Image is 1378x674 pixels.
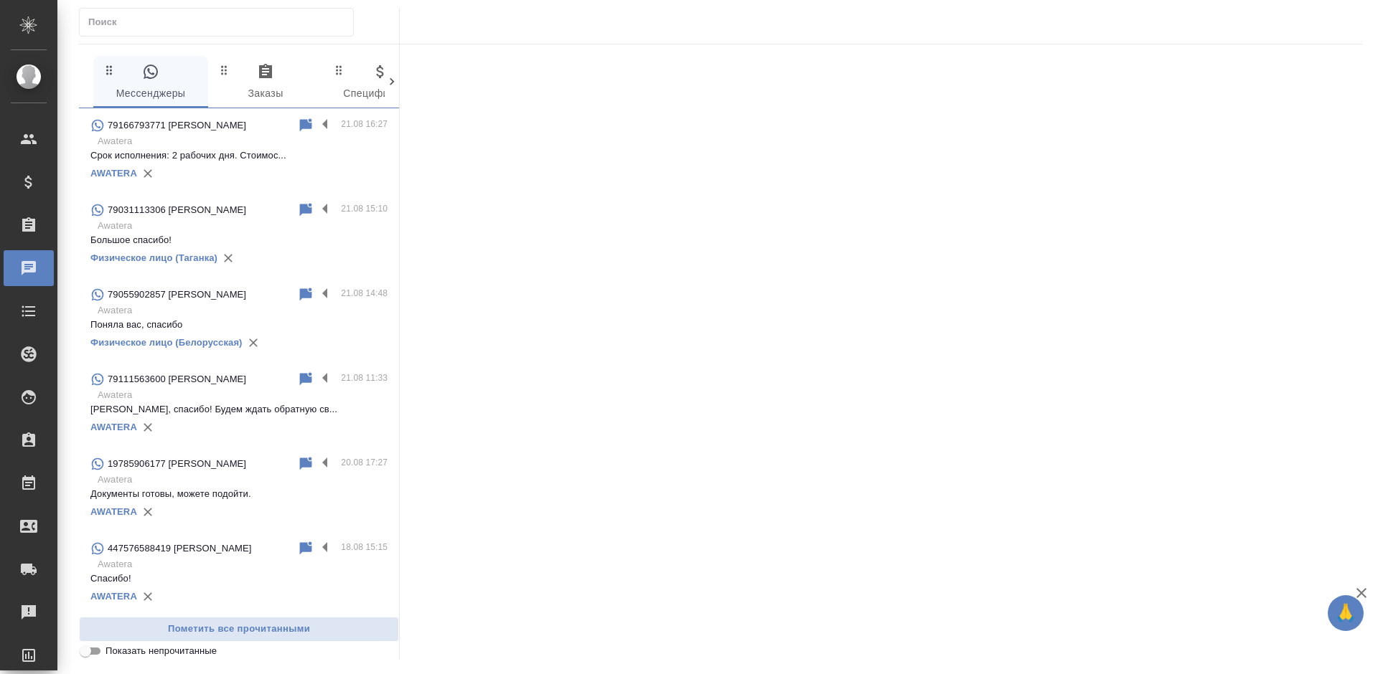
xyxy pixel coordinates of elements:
div: 79166793771 [PERSON_NAME]21.08 16:27AwateraСрок исполнения: 2 рабочих дня. Стоимос...AWATERA [79,108,399,193]
span: Спецификации [332,63,429,103]
div: Пометить непрочитанным [297,117,314,134]
p: 20.08 17:27 [341,455,388,470]
p: 79111563600 [PERSON_NAME] [108,372,246,386]
span: Мессенджеры [102,63,200,103]
p: Спасибо! [90,571,388,586]
div: 19785906177 [PERSON_NAME]20.08 17:27AwateraДокументы готовы, можете подойти.AWATERA [79,447,399,531]
div: 447576588419 [PERSON_NAME]18.08 15:15AwateraСпасибо!AWATERA [79,531,399,616]
p: Поняла вас, спасибо [90,318,388,332]
div: Пометить непрочитанным [297,455,314,473]
p: Документы готовы, можете подойти. [90,487,388,501]
p: 79166793771 [PERSON_NAME] [108,118,246,133]
a: Физическое лицо (Таганка) [90,252,217,263]
a: Физическое лицо (Белорусская) [90,337,243,348]
p: 21.08 15:10 [341,201,388,216]
p: 21.08 16:27 [341,117,388,131]
a: AWATERA [90,506,137,517]
a: AWATERA [90,168,137,179]
button: Удалить привязку [217,247,239,269]
div: 79111563600 [PERSON_NAME]21.08 11:33Awatera[PERSON_NAME], спасибо! Будем ждать обратную св...AWATERA [79,362,399,447]
button: Удалить привязку [137,163,159,184]
span: Заказы [217,63,314,103]
p: Awatera [98,219,388,233]
div: Пометить непрочитанным [297,540,314,557]
svg: Зажми и перетащи, чтобы поменять порядок вкладок [217,63,231,77]
a: AWATERA [90,422,137,432]
span: Показать непрочитанные [106,644,217,658]
span: 🙏 [1334,598,1358,628]
a: AWATERA [90,591,137,602]
p: Awatera [98,557,388,571]
p: Срок исполнения: 2 рабочих дня. Стоимос... [90,148,388,163]
button: Удалить привязку [137,501,159,523]
p: Awatera [98,473,388,487]
p: 21.08 11:33 [341,371,388,385]
p: Awatera [98,303,388,318]
button: 🙏 [1328,595,1364,631]
p: 19785906177 [PERSON_NAME] [108,457,246,471]
p: Awatera [98,388,388,402]
p: Большое спасибо! [90,233,388,247]
div: 79031113306 [PERSON_NAME]21.08 15:10AwateraБольшое спасибо!Физическое лицо (Таганка) [79,193,399,277]
p: 18.08 15:15 [341,540,388,554]
p: [PERSON_NAME], спасибо! Будем ждать обратную св... [90,402,388,417]
p: 79031113306 [PERSON_NAME] [108,203,246,217]
button: Удалить привязку [137,586,159,607]
button: Удалить привязку [243,332,264,353]
p: 447576588419 [PERSON_NAME] [108,541,251,556]
div: Пометить непрочитанным [297,286,314,303]
p: Awatera [98,134,388,148]
button: Удалить привязку [137,417,159,438]
svg: Зажми и перетащи, чтобы поменять порядок вкладок [103,63,116,77]
p: 21.08 14:48 [341,286,388,300]
div: Пометить непрочитанным [297,201,314,219]
svg: Зажми и перетащи, чтобы поменять порядок вкладок [332,63,346,77]
div: 79055902857 [PERSON_NAME]21.08 14:48AwateraПоняла вас, спасибоФизическое лицо (Белорусская) [79,277,399,362]
button: Пометить все прочитанными [79,617,399,642]
span: Пометить все прочитанными [87,621,391,637]
div: Пометить непрочитанным [297,371,314,388]
p: 79055902857 [PERSON_NAME] [108,288,246,302]
input: Поиск [88,12,353,32]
